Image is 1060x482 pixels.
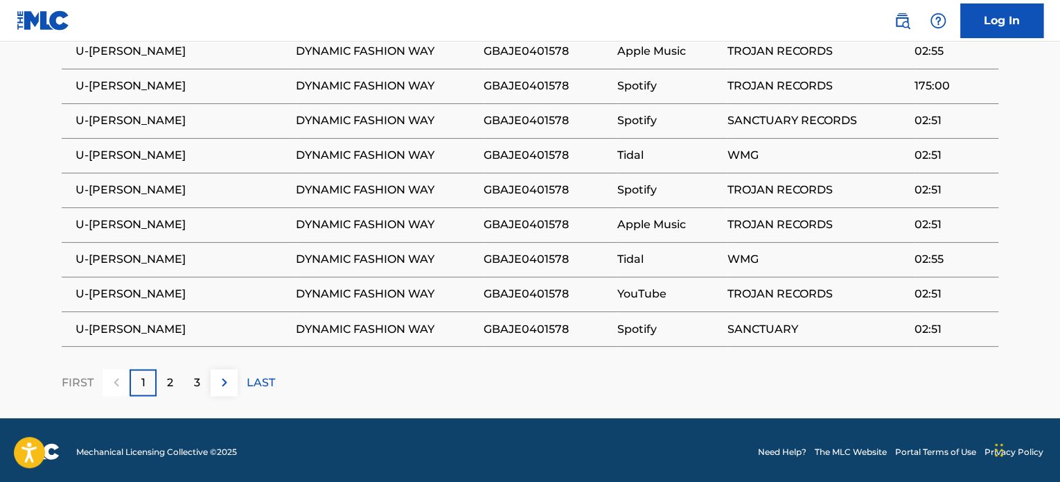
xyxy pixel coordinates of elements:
span: GBAJE0401578 [483,43,610,60]
span: U-[PERSON_NAME] [76,216,289,233]
span: 02:51 [915,286,991,302]
span: YouTube [617,286,721,302]
span: Spotify [617,182,721,198]
span: WMG [727,147,908,164]
span: DYNAMIC FASHION WAY [296,112,476,129]
p: 1 [141,374,145,390]
span: TROJAN RECORDS [727,43,908,60]
span: GBAJE0401578 [483,216,610,233]
span: 02:55 [915,251,991,268]
span: U-[PERSON_NAME] [76,78,289,94]
span: 02:51 [915,182,991,198]
span: 02:51 [915,112,991,129]
span: 175:00 [915,78,991,94]
a: Log In [960,3,1043,38]
span: U-[PERSON_NAME] [76,320,289,337]
span: DYNAMIC FASHION WAY [296,147,476,164]
span: SANCTUARY RECORDS [727,112,908,129]
p: 2 [167,374,173,390]
span: 02:51 [915,320,991,337]
span: TROJAN RECORDS [727,286,908,302]
span: GBAJE0401578 [483,147,610,164]
img: right [216,374,233,390]
a: Privacy Policy [984,445,1043,458]
span: GBAJE0401578 [483,251,610,268]
div: Help [924,7,952,35]
span: Tidal [617,147,721,164]
span: 02:55 [915,43,991,60]
span: GBAJE0401578 [483,320,610,337]
span: TROJAN RECORDS [727,78,908,94]
span: TROJAN RECORDS [727,216,908,233]
span: Apple Music [617,216,721,233]
span: GBAJE0401578 [483,78,610,94]
p: 3 [194,374,200,390]
div: Drag [995,429,1003,471]
span: DYNAMIC FASHION WAY [296,251,476,268]
a: The MLC Website [815,445,887,458]
span: GBAJE0401578 [483,182,610,198]
span: 02:51 [915,147,991,164]
span: U-[PERSON_NAME] [76,43,289,60]
span: U-[PERSON_NAME] [76,182,289,198]
span: 02:51 [915,216,991,233]
a: Portal Terms of Use [895,445,976,458]
span: Mechanical Licensing Collective © 2025 [76,445,237,458]
img: help [930,12,946,29]
img: MLC Logo [17,10,70,31]
span: WMG [727,251,908,268]
span: U-[PERSON_NAME] [76,112,289,129]
p: LAST [247,374,275,390]
span: Apple Music [617,43,721,60]
span: DYNAMIC FASHION WAY [296,286,476,302]
span: GBAJE0401578 [483,286,610,302]
span: TROJAN RECORDS [727,182,908,198]
span: U-[PERSON_NAME] [76,147,289,164]
span: U-[PERSON_NAME] [76,286,289,302]
a: Need Help? [758,445,806,458]
span: DYNAMIC FASHION WAY [296,78,476,94]
span: DYNAMIC FASHION WAY [296,43,476,60]
span: SANCTUARY [727,320,908,337]
span: DYNAMIC FASHION WAY [296,216,476,233]
span: Spotify [617,320,721,337]
span: Tidal [617,251,721,268]
span: U-[PERSON_NAME] [76,251,289,268]
span: Spotify [617,78,721,94]
span: DYNAMIC FASHION WAY [296,320,476,337]
span: GBAJE0401578 [483,112,610,129]
iframe: Chat Widget [991,415,1060,482]
span: Spotify [617,112,721,129]
a: Public Search [888,7,916,35]
img: search [894,12,910,29]
span: DYNAMIC FASHION WAY [296,182,476,198]
p: FIRST [62,374,94,390]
